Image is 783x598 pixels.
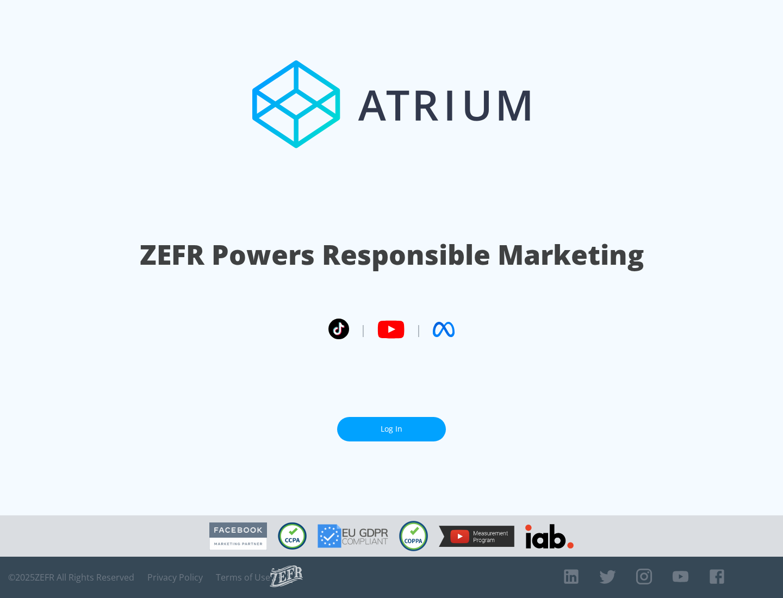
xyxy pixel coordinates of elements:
span: | [360,321,366,338]
img: IAB [525,524,574,549]
a: Log In [337,417,446,441]
img: GDPR Compliant [318,524,388,548]
span: © 2025 ZEFR All Rights Reserved [8,572,134,583]
h1: ZEFR Powers Responsible Marketing [140,236,644,273]
a: Terms of Use [216,572,270,583]
img: YouTube Measurement Program [439,526,514,547]
a: Privacy Policy [147,572,203,583]
img: CCPA Compliant [278,522,307,550]
img: COPPA Compliant [399,521,428,551]
img: Facebook Marketing Partner [209,522,267,550]
span: | [415,321,422,338]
